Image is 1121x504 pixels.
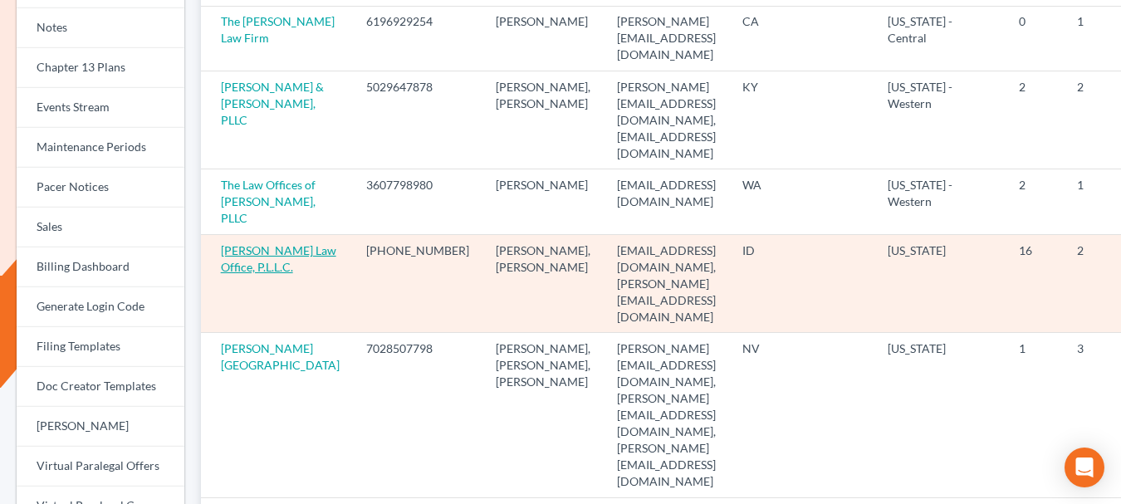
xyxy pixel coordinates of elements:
a: Notes [17,8,184,48]
td: NV [729,333,874,497]
a: Doc Creator Templates [17,367,184,407]
td: [US_STATE] [874,333,1006,497]
td: [EMAIL_ADDRESS][DOMAIN_NAME] [604,169,729,234]
td: [US_STATE] - Western [874,71,1006,169]
td: 16 [1006,234,1064,332]
td: ID [729,234,874,332]
a: Pacer Notices [17,168,184,208]
td: [PERSON_NAME], [PERSON_NAME], [PERSON_NAME] [482,333,604,497]
td: 0 [1006,6,1064,71]
td: 3607798980 [353,169,482,234]
td: [PERSON_NAME] [482,169,604,234]
td: [PERSON_NAME][EMAIL_ADDRESS][DOMAIN_NAME], [PERSON_NAME][EMAIL_ADDRESS][DOMAIN_NAME], [PERSON_NAM... [604,333,729,497]
a: Filing Templates [17,327,184,367]
a: [PERSON_NAME] Law Office, P.L.L.C. [221,243,336,274]
td: 5029647878 [353,71,482,169]
a: Maintenance Periods [17,128,184,168]
td: KY [729,71,874,169]
a: [PERSON_NAME][GEOGRAPHIC_DATA] [221,341,340,372]
td: 7028507798 [353,333,482,497]
a: The Law Offices of [PERSON_NAME], PLLC [221,178,316,225]
td: [EMAIL_ADDRESS][DOMAIN_NAME], [PERSON_NAME][EMAIL_ADDRESS][DOMAIN_NAME] [604,234,729,332]
a: Virtual Paralegal Offers [17,447,184,487]
td: [PHONE_NUMBER] [353,234,482,332]
td: [PERSON_NAME], [PERSON_NAME] [482,234,604,332]
a: Sales [17,208,184,247]
td: [US_STATE] - Western [874,169,1006,234]
a: Chapter 13 Plans [17,48,184,88]
td: 6196929254 [353,6,482,71]
td: [PERSON_NAME], [PERSON_NAME] [482,71,604,169]
div: Open Intercom Messenger [1065,448,1104,487]
a: Billing Dashboard [17,247,184,287]
a: [PERSON_NAME] [17,407,184,447]
td: [PERSON_NAME] [482,6,604,71]
td: WA [729,169,874,234]
td: 1 [1006,333,1064,497]
td: 2 [1006,169,1064,234]
a: [PERSON_NAME] & [PERSON_NAME], PLLC [221,80,324,127]
a: Events Stream [17,88,184,128]
td: CA [729,6,874,71]
td: [PERSON_NAME][EMAIL_ADDRESS][DOMAIN_NAME], [EMAIL_ADDRESS][DOMAIN_NAME] [604,71,729,169]
td: 2 [1006,71,1064,169]
a: Generate Login Code [17,287,184,327]
a: The [PERSON_NAME] Law Firm [221,14,335,45]
td: [PERSON_NAME][EMAIL_ADDRESS][DOMAIN_NAME] [604,6,729,71]
td: [US_STATE] [874,234,1006,332]
td: [US_STATE] - Central [874,6,1006,71]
